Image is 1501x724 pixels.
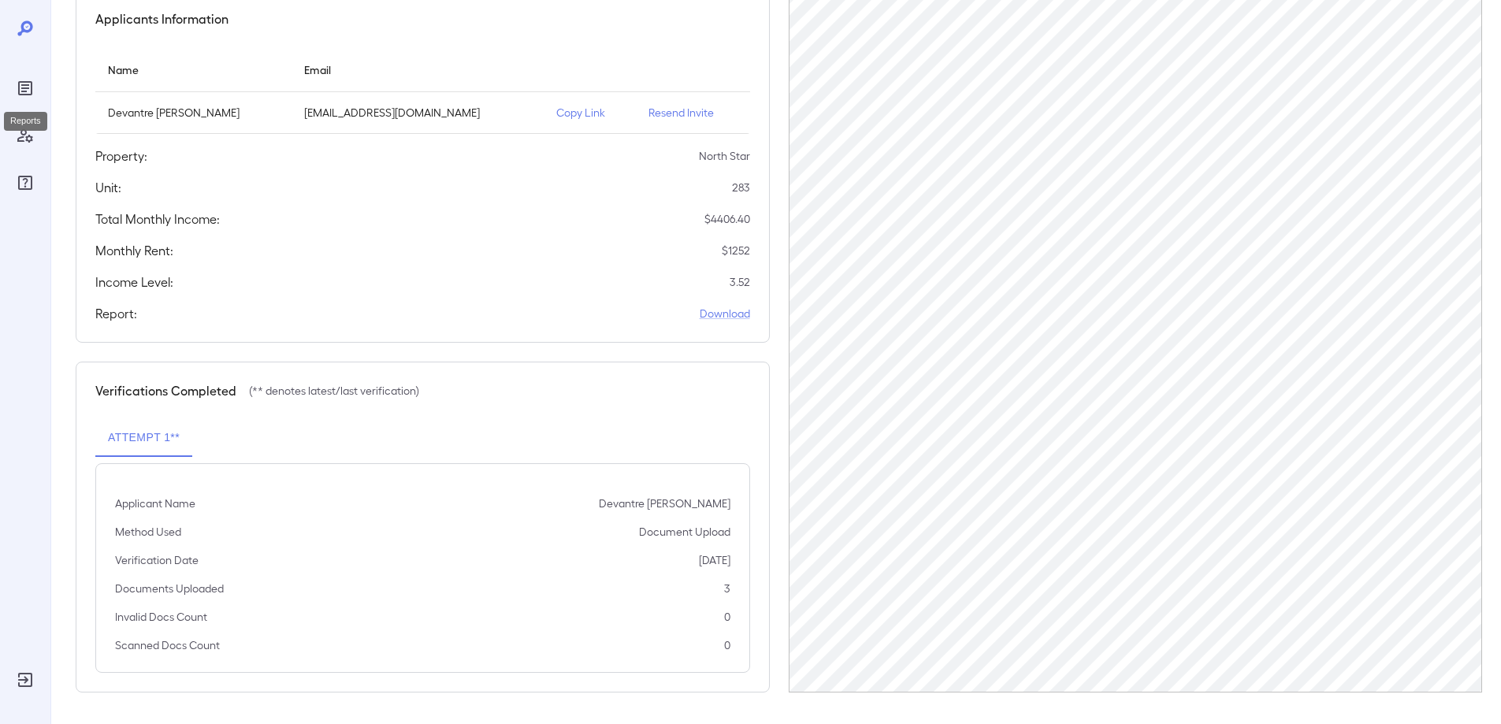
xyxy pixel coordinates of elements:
[4,112,47,131] div: Reports
[292,47,543,92] th: Email
[304,105,530,121] p: [EMAIL_ADDRESS][DOMAIN_NAME]
[730,274,750,290] p: 3.52
[95,381,236,400] h5: Verifications Completed
[699,148,750,164] p: North Star
[732,180,750,195] p: 283
[13,123,38,148] div: Manage Users
[599,496,730,511] p: Devantre [PERSON_NAME]
[115,496,195,511] p: Applicant Name
[700,306,750,321] a: Download
[639,524,730,540] p: Document Upload
[556,105,624,121] p: Copy Link
[95,47,292,92] th: Name
[95,147,147,165] h5: Property:
[699,552,730,568] p: [DATE]
[115,581,224,596] p: Documents Uploaded
[95,241,173,260] h5: Monthly Rent:
[704,211,750,227] p: $ 4406.40
[722,243,750,258] p: $ 1252
[95,210,220,228] h5: Total Monthly Income:
[724,637,730,653] p: 0
[13,76,38,101] div: Reports
[95,9,228,28] h5: Applicants Information
[115,524,181,540] p: Method Used
[95,273,173,291] h5: Income Level:
[115,637,220,653] p: Scanned Docs Count
[95,419,192,457] button: Attempt 1**
[95,304,137,323] h5: Report:
[249,383,419,399] p: (** denotes latest/last verification)
[13,170,38,195] div: FAQ
[115,609,207,625] p: Invalid Docs Count
[95,178,121,197] h5: Unit:
[13,667,38,692] div: Log Out
[724,609,730,625] p: 0
[115,552,199,568] p: Verification Date
[648,105,737,121] p: Resend Invite
[95,47,750,134] table: simple table
[108,105,279,121] p: Devantre [PERSON_NAME]
[724,581,730,596] p: 3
